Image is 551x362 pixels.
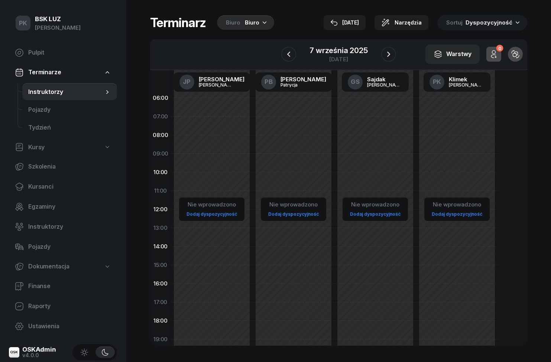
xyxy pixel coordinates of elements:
div: BSK LUZ [35,16,81,22]
a: Instruktorzy [22,83,117,101]
span: Finanse [28,281,111,291]
button: Warstwy [425,45,480,64]
span: Szkolenia [28,162,111,172]
span: Terminarze [28,68,61,77]
h1: Terminarz [150,16,206,29]
span: Pojazdy [28,242,111,252]
div: 13:00 [150,219,171,237]
div: [DATE] [330,18,359,27]
div: [DATE] [309,56,368,62]
a: Raporty [9,297,117,315]
div: Warstwy [434,49,471,59]
span: Pulpit [28,48,111,58]
a: Finanse [9,277,117,295]
a: Instruktorzy [9,218,117,236]
div: 15:00 [150,256,171,274]
span: Egzaminy [28,202,111,212]
a: Egzaminy [9,198,117,216]
span: Sortuj [446,18,464,27]
div: 16:00 [150,274,171,293]
img: logo-xs@2x.png [9,347,19,358]
button: Narzędzia [375,15,428,30]
div: 14:00 [150,237,171,256]
button: Sortuj Dyspozycyjność [437,15,527,30]
div: Nie wprowadzono [265,200,322,209]
a: Dodaj dyspozycyjność [265,210,322,218]
span: Raporty [28,301,111,311]
span: PK [19,20,27,26]
a: Tydzień [22,119,117,137]
a: Pojazdy [22,101,117,119]
div: 09:00 [150,144,171,163]
span: Tydzień [28,123,111,133]
span: PB [265,79,273,85]
div: Nie wprowadzono [184,200,240,209]
div: 11:00 [150,182,171,200]
button: [DATE] [324,15,366,30]
div: Nie wprowadzono [429,200,485,209]
span: Instruktorzy [28,222,111,232]
div: v4.0.0 [22,353,56,358]
a: Dodaj dyspozycyjność [347,210,403,218]
div: [PERSON_NAME] [449,82,484,87]
div: [PERSON_NAME] [199,82,234,87]
span: Instruktorzy [28,87,104,97]
div: 10:00 [150,163,171,182]
a: GSSajdak[PERSON_NAME] [342,72,409,92]
a: Szkolenia [9,158,117,176]
div: 07:00 [150,107,171,126]
button: BiuroBiuro [215,15,274,30]
button: Nie wprowadzonoDodaj dyspozycyjność [429,198,485,220]
div: 19:00 [150,330,171,349]
a: PKKlimek[PERSON_NAME] [424,72,490,92]
a: Ustawienia [9,317,117,335]
span: Dyspozycyjność [466,19,512,26]
button: Nie wprowadzonoDodaj dyspozycyjność [184,198,240,220]
div: OSKAdmin [22,346,56,353]
div: [PERSON_NAME] [367,82,403,87]
div: 7 września 2025 [309,47,368,54]
a: Kursy [9,139,117,156]
button: Nie wprowadzonoDodaj dyspozycyjność [347,198,403,220]
div: 12:00 [150,200,171,219]
div: Patrycja [281,82,316,87]
div: Nie wprowadzono [347,200,403,209]
button: Nie wprowadzonoDodaj dyspozycyjność [265,198,322,220]
div: Sajdak [367,76,403,82]
span: PK [433,79,441,85]
span: Ustawienia [28,322,111,331]
a: Kursanci [9,178,117,196]
a: Dokumentacja [9,258,117,275]
a: JP[PERSON_NAME][PERSON_NAME] [174,72,250,92]
div: 18:00 [150,312,171,330]
a: PB[PERSON_NAME]Patrycja [255,72,332,92]
div: Biuro [245,18,259,27]
div: 0 [496,45,503,52]
a: Pojazdy [9,238,117,256]
div: 17:00 [150,293,171,312]
span: Pojazdy [28,105,111,115]
span: Dokumentacja [28,262,69,271]
div: [PERSON_NAME] [35,23,81,33]
span: JP [183,79,191,85]
span: Narzędzia [395,18,422,27]
a: Pulpit [9,44,117,62]
div: 06:00 [150,89,171,107]
a: Dodaj dyspozycyjność [429,210,485,218]
span: Kursanci [28,182,111,192]
div: [PERSON_NAME] [281,76,326,82]
div: Biuro [226,18,240,27]
a: Terminarze [9,64,117,81]
span: GS [351,79,360,85]
a: Dodaj dyspozycyjność [184,210,240,218]
div: Klimek [449,76,484,82]
span: Kursy [28,143,45,152]
button: 0 [486,47,501,62]
div: [PERSON_NAME] [199,76,244,82]
div: 08:00 [150,126,171,144]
